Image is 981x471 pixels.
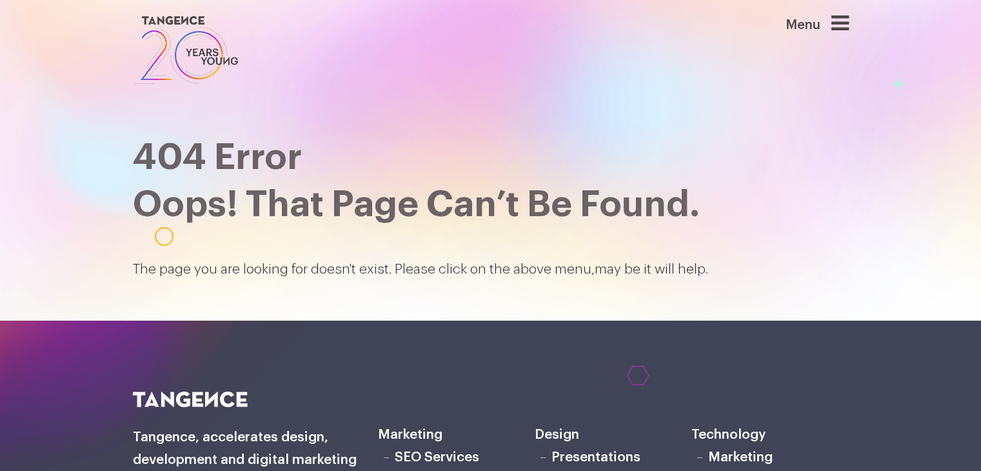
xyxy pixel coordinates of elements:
a: Presentations [551,450,640,464]
h6: Technology [691,424,848,446]
img: logo SVG [133,13,240,87]
span: 404 Error Oops! That page can’t be found. [133,139,700,223]
p: The page you are looking for doesn't exist. Please click on the above menu,may be it will help. [133,259,849,280]
h6: Design [535,424,691,446]
a: SEO Services [395,450,479,464]
h6: Marketing [378,424,535,446]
